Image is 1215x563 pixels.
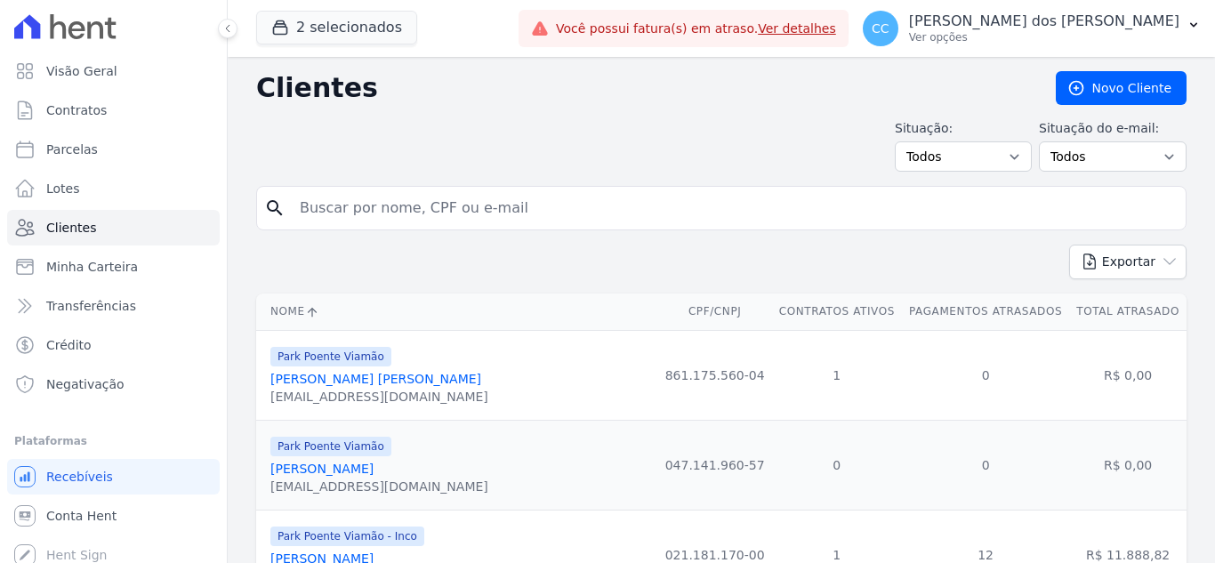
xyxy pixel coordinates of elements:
[902,330,1069,420] td: 0
[7,132,220,167] a: Parcelas
[849,4,1215,53] button: CC [PERSON_NAME] dos [PERSON_NAME] Ver opções
[46,468,113,486] span: Recebíveis
[270,388,488,406] div: [EMAIL_ADDRESS][DOMAIN_NAME]
[256,11,417,44] button: 2 selecionados
[895,119,1032,138] label: Situação:
[7,92,220,128] a: Contratos
[270,372,481,386] a: [PERSON_NAME] [PERSON_NAME]
[46,336,92,354] span: Crédito
[7,288,220,324] a: Transferências
[270,462,374,476] a: [PERSON_NAME]
[658,294,772,330] th: CPF/CNPJ
[658,420,772,510] td: 047.141.960-57
[14,430,213,452] div: Plataformas
[7,327,220,363] a: Crédito
[46,62,117,80] span: Visão Geral
[7,366,220,402] a: Negativação
[772,330,902,420] td: 1
[872,22,889,35] span: CC
[7,210,220,245] a: Clientes
[1069,420,1187,510] td: R$ 0,00
[7,459,220,495] a: Recebíveis
[46,258,138,276] span: Minha Carteira
[7,249,220,285] a: Minha Carteira
[7,171,220,206] a: Lotes
[46,219,96,237] span: Clientes
[1069,294,1187,330] th: Total Atrasado
[1039,119,1187,138] label: Situação do e-mail:
[256,294,658,330] th: Nome
[772,294,902,330] th: Contratos Ativos
[270,347,391,366] span: Park Poente Viamão
[7,53,220,89] a: Visão Geral
[772,420,902,510] td: 0
[909,12,1179,30] p: [PERSON_NAME] dos [PERSON_NAME]
[264,197,286,219] i: search
[1069,330,1187,420] td: R$ 0,00
[46,507,117,525] span: Conta Hent
[658,330,772,420] td: 861.175.560-04
[270,437,391,456] span: Park Poente Viamão
[270,478,488,495] div: [EMAIL_ADDRESS][DOMAIN_NAME]
[1056,71,1187,105] a: Novo Cliente
[909,30,1179,44] p: Ver opções
[46,101,107,119] span: Contratos
[270,527,424,546] span: Park Poente Viamão - Inco
[758,21,836,36] a: Ver detalhes
[7,498,220,534] a: Conta Hent
[1069,245,1187,279] button: Exportar
[46,375,125,393] span: Negativação
[46,180,80,197] span: Lotes
[46,297,136,315] span: Transferências
[902,420,1069,510] td: 0
[556,20,836,38] span: Você possui fatura(s) em atraso.
[46,141,98,158] span: Parcelas
[256,72,1027,104] h2: Clientes
[289,190,1179,226] input: Buscar por nome, CPF ou e-mail
[902,294,1069,330] th: Pagamentos Atrasados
